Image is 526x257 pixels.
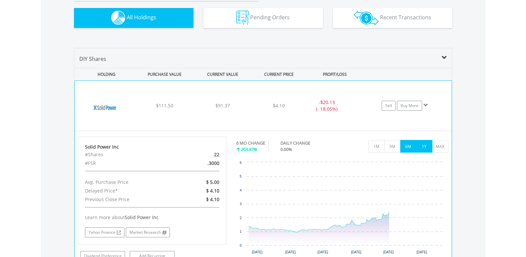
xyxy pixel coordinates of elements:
span: DIY Shares [79,55,106,63]
img: holdings-wht.png [111,11,125,25]
button: Recent Transactions [333,8,452,28]
div: 22 [176,150,224,159]
a: Buy More [397,101,422,111]
text: [DATE] [252,250,263,254]
img: pending_instructions-wht.png [236,11,249,25]
div: #Shares [80,150,176,159]
div: DAILY CHANGE [280,140,334,146]
a: Market Research [126,227,170,237]
text: [DATE] [416,250,427,254]
a: Yahoo Finance [85,227,124,237]
span: $91.37 [215,102,230,109]
div: #FSR [80,159,176,168]
button: All Holdings [74,8,193,28]
text: 5 [240,175,242,178]
button: Pending Orders [203,8,323,28]
span: Recent Transactions [380,14,431,21]
text: 6 [240,161,242,165]
text: 3 [240,202,242,206]
span: All Holdings [127,14,156,21]
img: EQU.US.SLDP.png [78,89,135,129]
text: [DATE] [351,250,361,254]
span: $20.13 [320,99,335,105]
span: $111.50 [156,102,173,109]
button: 1Y [416,140,432,153]
div: - (- 18.05%) [302,99,351,112]
div: PROFIT/LOSS [307,68,363,80]
div: Solid Power Inc [85,144,220,150]
div: .3000 [176,159,224,168]
span: $ 4.10 [206,188,219,194]
div: Delayed Price* [80,187,176,195]
text: 2 [240,216,242,220]
a: Sell [382,101,396,111]
img: transactions-zar-wht.png [354,11,379,25]
span: $ 4.10 [206,196,219,202]
text: 0 [240,244,242,247]
text: 1 [240,230,242,233]
div: CURRENT PRICE [252,68,305,80]
div: Avg. Purchase Price [80,178,176,187]
span: $4.10 [273,102,285,109]
span: Solid Power Inc [125,214,159,220]
div: HOLDING [75,68,135,80]
text: [DATE] [383,250,394,254]
div: Previous Close Price [80,195,176,204]
div: PURCHASE VALUE [136,68,193,80]
div: 6 MO CHANGE [236,140,265,146]
text: [DATE] [285,250,296,254]
button: 6M [400,140,416,153]
text: 4 [240,189,242,192]
div: Learn more about [85,214,220,221]
span: 0.00% [280,146,292,152]
span: Pending Orders [250,14,290,21]
button: MAX [432,140,448,153]
span: $ 5.00 [206,179,219,185]
span: 203.47% [241,146,257,152]
button: 1M [368,140,385,153]
text: [DATE] [318,250,328,254]
div: CURRENT VALUE [194,68,251,80]
button: 3M [384,140,401,153]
